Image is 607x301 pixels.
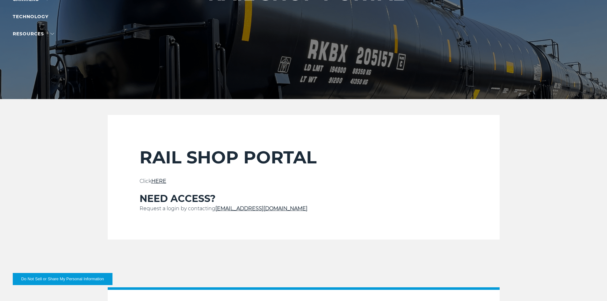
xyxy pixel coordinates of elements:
button: Do Not Sell or Share My Personal Information [13,273,112,285]
h3: NEED ACCESS? [140,193,468,205]
a: RESOURCES [13,31,54,37]
a: [EMAIL_ADDRESS][DOMAIN_NAME] [215,205,307,211]
a: Technology [13,14,48,19]
a: HERE [151,178,166,184]
p: Click [140,177,468,185]
p: Request a login by contacting [140,205,468,212]
h2: RAIL SHOP PORTAL [140,147,468,168]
